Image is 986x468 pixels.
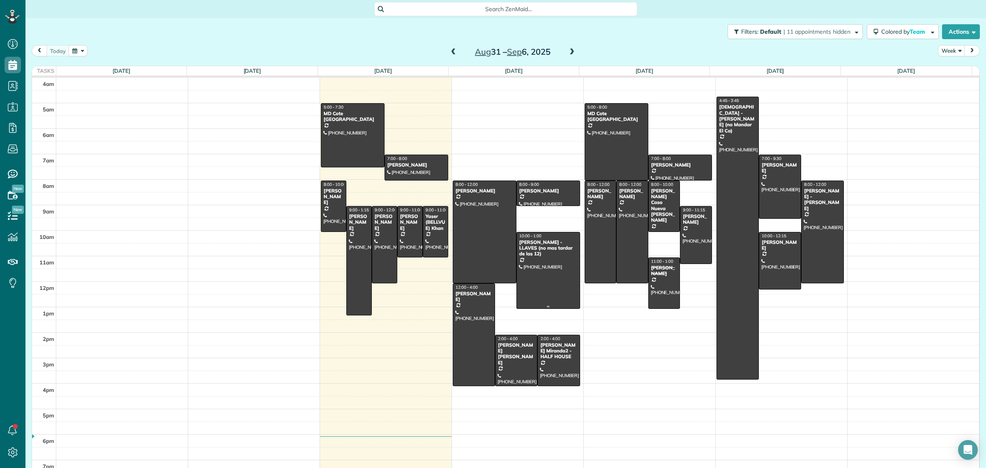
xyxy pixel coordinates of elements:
button: Colored byTeam [867,24,939,39]
div: [PERSON_NAME] [761,162,799,174]
span: 8:00 - 12:00 [619,182,641,187]
span: 7:00 - 8:00 [387,156,407,161]
span: 5am [43,106,54,113]
span: 5pm [43,412,54,419]
a: [DATE] [636,67,653,74]
span: 2pm [43,336,54,342]
span: 8:00 - 12:00 [587,182,610,187]
span: 8:00 - 10:00 [651,182,673,187]
span: 9:00 - 12:00 [375,207,397,213]
span: 8:00 - 10:00 [324,182,346,187]
div: [PERSON_NAME] [PERSON_NAME] [498,342,535,366]
span: 10:00 - 1:00 [519,233,541,239]
span: 9am [43,208,54,215]
span: 4:45 - 3:45 [719,98,739,103]
span: 6pm [43,438,54,444]
span: 9:00 - 1:15 [349,207,369,213]
div: [PERSON_NAME] [400,213,420,231]
button: Week [938,45,965,56]
div: [PERSON_NAME] [387,162,446,168]
span: 12:00 - 4:00 [456,285,478,290]
span: 4pm [43,387,54,393]
button: today [46,45,69,56]
a: [DATE] [113,67,130,74]
button: next [964,45,980,56]
div: [PERSON_NAME] [619,188,645,200]
th: Tasks [32,66,56,76]
div: [PERSON_NAME] [761,239,799,251]
span: New [12,185,24,193]
span: Aug [475,46,491,57]
div: MD Cote [GEOGRAPHIC_DATA] [323,111,382,123]
span: 7am [43,157,54,164]
span: 2:00 - 4:00 [540,336,560,341]
span: 8:00 - 12:00 [456,182,478,187]
a: [DATE] [897,67,915,74]
span: 9:00 - 11:00 [426,207,448,213]
button: Actions [942,24,980,39]
div: [PERSON_NAME] Casa Nueva [PERSON_NAME] [651,188,677,223]
h2: 31 – 6, 2025 [461,47,564,56]
a: Filters: Default | 11 appointments hidden [723,24,863,39]
span: 1pm [43,310,54,317]
span: 5:00 - 7:30 [324,104,343,110]
div: [PERSON_NAME] - [PERSON_NAME] [804,188,841,212]
span: Sep [507,46,522,57]
div: [DEMOGRAPHIC_DATA] - [PERSON_NAME] (no Mandar El Ca) [719,104,756,134]
span: New [12,206,24,214]
span: 11:00 - 1:00 [651,259,673,264]
a: [DATE] [505,67,523,74]
span: Filters: [741,28,758,35]
div: [PERSON_NAME] [349,213,369,231]
a: [DATE] [244,67,261,74]
div: [PERSON_NAME] [455,291,493,303]
div: MD Cote [GEOGRAPHIC_DATA] [587,111,646,123]
div: [PERSON_NAME] [374,213,395,231]
div: [PERSON_NAME] [651,265,677,277]
div: [PERSON_NAME] Miranda2 - HALF HOUSE [540,342,577,360]
div: [PERSON_NAME] - LLAVES (no mas tardar de las 12) [519,239,578,257]
button: Filters: Default | 11 appointments hidden [728,24,863,39]
div: [PERSON_NAME] [651,162,710,168]
span: 7:00 - 8:00 [651,156,671,161]
a: [DATE] [767,67,784,74]
span: 10:00 - 12:15 [762,233,786,239]
span: 11am [39,259,54,266]
span: 10am [39,234,54,240]
span: | 11 appointments hidden [783,28,850,35]
div: [PERSON_NAME] [455,188,514,194]
a: [DATE] [374,67,392,74]
div: Yaser (BELLVUE) Khan [425,213,446,231]
span: Team [910,28,926,35]
div: [PERSON_NAME] [682,213,709,225]
div: [PERSON_NAME] [587,188,614,200]
span: 9:00 - 11:00 [400,207,422,213]
span: 8:00 - 9:00 [519,182,539,187]
div: Open Intercom Messenger [958,440,978,460]
span: 3pm [43,361,54,368]
div: [PERSON_NAME] [323,188,344,206]
span: 12pm [39,285,54,291]
button: prev [32,45,47,56]
span: 9:00 - 11:15 [683,207,705,213]
span: 2:00 - 4:00 [498,336,518,341]
div: [PERSON_NAME] [519,188,578,194]
span: Default [760,28,782,35]
span: 6am [43,132,54,138]
span: 8:00 - 12:00 [804,182,826,187]
span: Colored by [881,28,928,35]
span: 4am [43,81,54,87]
span: 5:00 - 8:00 [587,104,607,110]
span: 8am [43,183,54,189]
span: 7:00 - 9:30 [762,156,781,161]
